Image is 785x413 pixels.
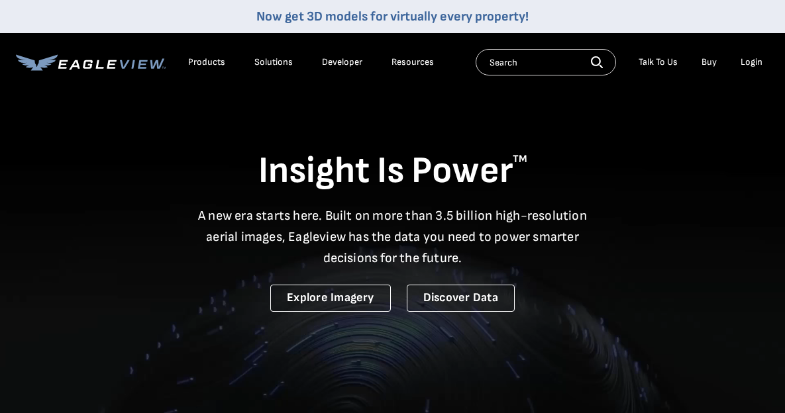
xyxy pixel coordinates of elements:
a: Developer [322,56,362,68]
a: Explore Imagery [270,285,391,312]
div: Products [188,56,225,68]
div: Resources [392,56,434,68]
a: Buy [702,56,717,68]
a: Discover Data [407,285,515,312]
sup: TM [513,153,527,165]
h1: Insight Is Power [16,148,769,195]
div: Login [741,56,762,68]
p: A new era starts here. Built on more than 3.5 billion high-resolution aerial images, Eagleview ha... [190,205,596,269]
input: Search [476,49,616,75]
div: Talk To Us [639,56,678,68]
a: Now get 3D models for virtually every property! [256,9,529,24]
div: Solutions [254,56,293,68]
